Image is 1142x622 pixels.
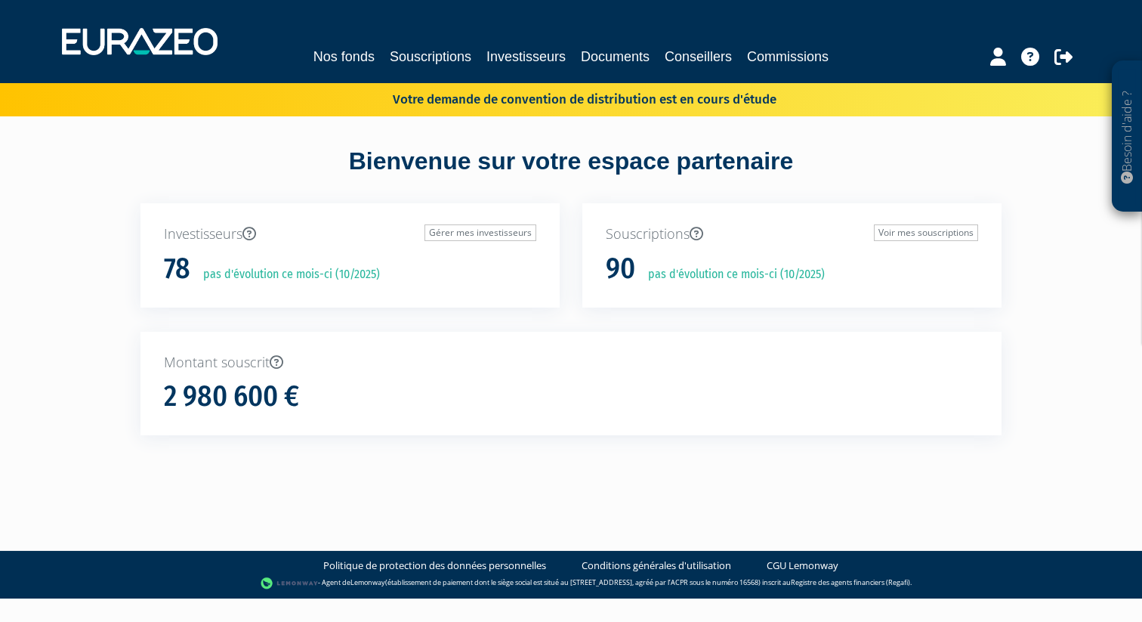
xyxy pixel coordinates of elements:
[606,253,635,285] h1: 90
[874,224,978,241] a: Voir mes souscriptions
[747,46,829,67] a: Commissions
[164,353,978,373] p: Montant souscrit
[261,576,319,591] img: logo-lemonway.png
[15,576,1127,591] div: - Agent de (établissement de paiement dont le siège social est situé au [STREET_ADDRESS], agréé p...
[390,46,471,67] a: Souscriptions
[581,46,650,67] a: Documents
[486,46,566,67] a: Investisseurs
[767,559,838,573] a: CGU Lemonway
[193,266,380,283] p: pas d'évolution ce mois-ci (10/2025)
[164,381,299,413] h1: 2 980 600 €
[424,224,536,241] a: Gérer mes investisseurs
[164,224,536,244] p: Investisseurs
[313,46,375,67] a: Nos fonds
[665,46,732,67] a: Conseillers
[791,578,910,588] a: Registre des agents financiers (Regafi)
[62,28,218,55] img: 1732889491-logotype_eurazeo_blanc_rvb.png
[606,224,978,244] p: Souscriptions
[637,266,825,283] p: pas d'évolution ce mois-ci (10/2025)
[582,559,731,573] a: Conditions générales d'utilisation
[129,144,1013,203] div: Bienvenue sur votre espace partenaire
[1119,69,1136,205] p: Besoin d'aide ?
[349,87,776,109] p: Votre demande de convention de distribution est en cours d'étude
[323,559,546,573] a: Politique de protection des données personnelles
[164,253,190,285] h1: 78
[350,578,385,588] a: Lemonway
